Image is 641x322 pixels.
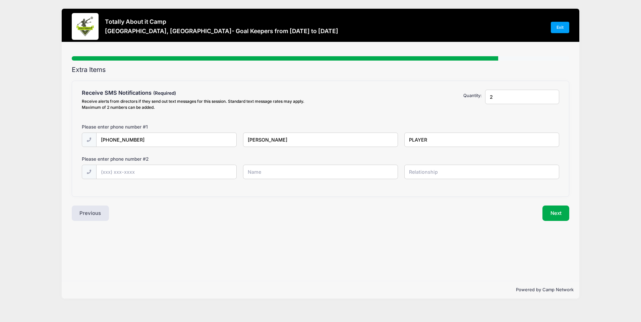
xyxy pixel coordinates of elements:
[542,206,570,221] button: Next
[82,98,317,110] div: Receive alerts from directors if they send out text messages for this session. Standard text mess...
[404,133,559,147] input: Relationship
[96,133,237,147] input: (xxx) xxx-xxxx
[82,156,149,162] label: Please enter phone number #
[72,206,109,221] button: Previous
[404,165,559,179] input: Relationship
[72,66,570,74] h2: Extra Items
[105,18,338,25] h3: Totally About it Camp
[146,124,148,130] span: 1
[96,165,237,179] input: (xxx) xxx-xxxx
[485,90,559,104] input: Quantity
[551,22,570,33] a: Exit
[105,27,338,34] h3: [GEOGRAPHIC_DATA], [GEOGRAPHIC_DATA]- Goal Keepers from [DATE] to [DATE]
[82,124,148,130] label: Please enter phone number #
[67,287,574,293] p: Powered by Camp Network
[146,156,149,162] span: 2
[243,165,398,179] input: Name
[82,90,317,96] h4: Receive SMS Notifications
[243,133,398,147] input: Name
